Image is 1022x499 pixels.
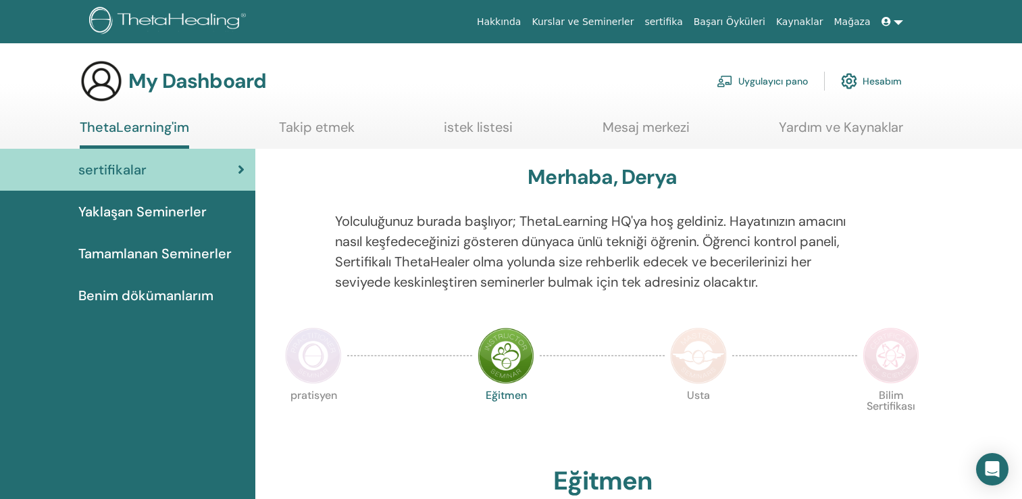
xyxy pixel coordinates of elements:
[841,70,857,93] img: cog.svg
[779,119,903,145] a: Yardım ve Kaynaklar
[80,119,189,149] a: ThetaLearning'im
[639,9,688,34] a: sertifika
[478,390,534,447] p: Eğitmen
[717,75,733,87] img: chalkboard-teacher.svg
[478,327,534,384] img: Instructor
[128,69,266,93] h3: My Dashboard
[863,390,919,447] p: Bilim Sertifikası
[841,66,902,96] a: Hesabım
[78,160,147,180] span: sertifikalar
[279,119,355,145] a: Takip etmek
[670,390,727,447] p: Usta
[444,119,513,145] a: istek listesi
[335,211,869,292] p: Yolculuğunuz burada başlıyor; ThetaLearning HQ'ya hoş geldiniz. Hayatınızın amacını nasıl keşfede...
[976,453,1008,485] div: Open Intercom Messenger
[528,165,677,189] h3: Merhaba, Derya
[78,243,232,264] span: Tamamlanan Seminerler
[717,66,808,96] a: Uygulayıcı pano
[285,390,342,447] p: pratisyen
[670,327,727,384] img: Master
[285,327,342,384] img: Practitioner
[603,119,690,145] a: Mesaj merkezi
[89,7,251,37] img: logo.png
[688,9,771,34] a: Başarı Öyküleri
[78,201,207,222] span: Yaklaşan Seminerler
[863,327,919,384] img: Certificate of Science
[553,466,652,497] h2: Eğitmen
[828,9,875,34] a: Mağaza
[78,285,213,306] span: Benim dökümanlarım
[771,9,829,34] a: Kaynaklar
[471,9,527,34] a: Hakkında
[526,9,639,34] a: Kurslar ve Seminerler
[80,60,123,103] img: generic-user-icon.jpg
